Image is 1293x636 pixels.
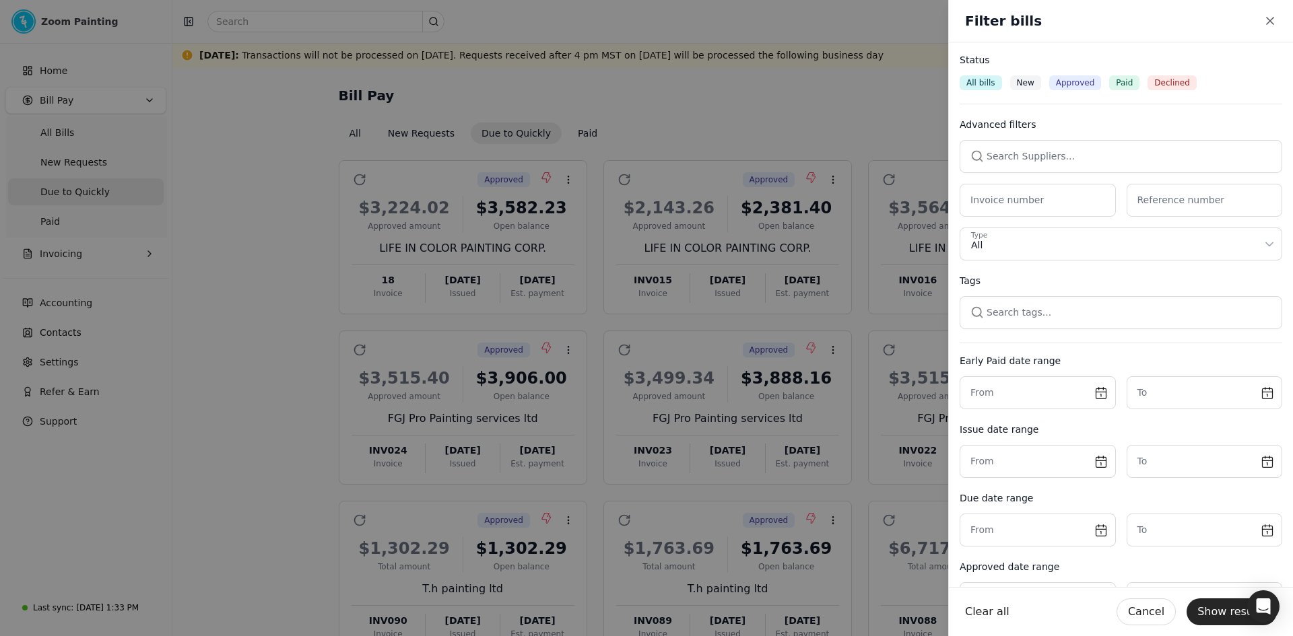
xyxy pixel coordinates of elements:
[960,491,1282,505] div: Due date range
[960,376,1116,409] button: From
[1127,514,1283,546] button: To
[960,560,1282,574] div: Approved date range
[970,386,994,400] label: From
[1137,386,1148,400] label: To
[1117,598,1176,625] button: Cancel
[1010,75,1041,90] button: New
[970,454,994,468] label: From
[960,354,1282,368] div: Early Paid date range
[965,11,1042,31] h2: Filter bills
[1127,445,1283,478] button: To
[1137,454,1148,468] label: To
[960,514,1116,546] button: From
[1187,598,1277,625] button: Show results
[960,53,1282,67] div: Status
[960,582,1116,615] button: From
[960,445,1116,478] button: From
[971,230,987,241] div: Type
[1154,77,1190,89] span: Declined
[1017,77,1034,89] span: New
[960,118,1282,132] div: Advanced filters
[1109,75,1139,90] button: Paid
[970,193,1044,207] label: Invoice number
[1148,75,1197,90] button: Declined
[960,423,1282,437] div: Issue date range
[1127,582,1283,615] button: To
[1116,77,1133,89] span: Paid
[960,274,1282,288] div: Tags
[1056,77,1095,89] span: Approved
[965,598,1009,625] button: Clear all
[1127,376,1283,409] button: To
[1137,193,1225,207] label: Reference number
[960,75,1002,90] button: All bills
[970,523,994,537] label: From
[1137,523,1148,537] label: To
[966,77,995,89] span: All bills
[1049,75,1102,90] button: Approved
